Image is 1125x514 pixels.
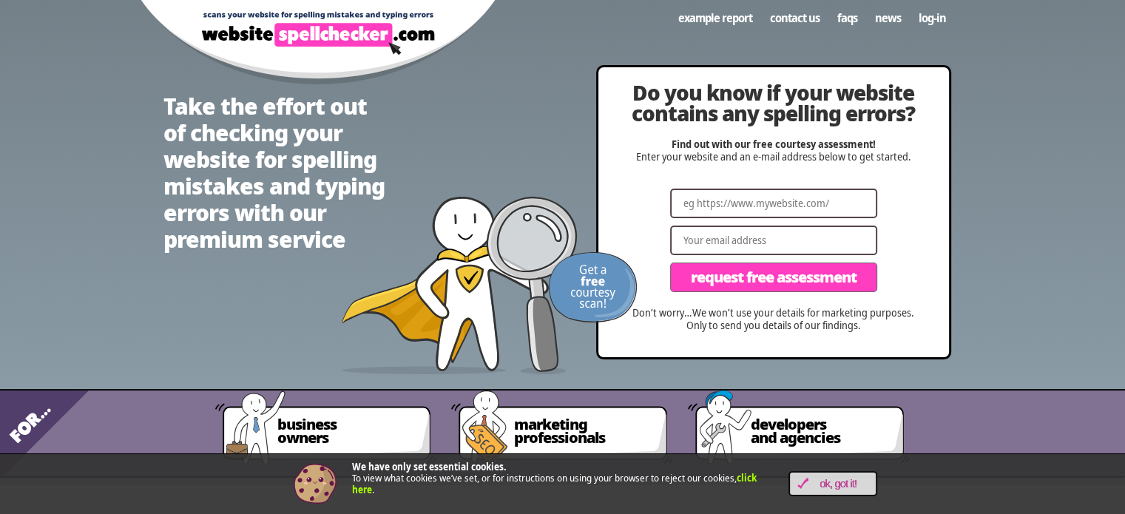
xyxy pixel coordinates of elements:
span: Request Free Assessment [691,270,857,285]
span: business owners [277,418,419,444]
a: marketingprofessionals [496,409,673,470]
a: businessowners [260,409,437,470]
a: News [865,4,909,32]
input: Your email address [670,226,877,255]
p: To view what cookies we’ve set, or for instructions on using your browser to reject our cookies, . [352,461,766,496]
a: Log-in [909,4,954,32]
a: developersand agencies [732,409,910,470]
span: developers and agencies [750,418,892,444]
button: Request Free Assessment [670,263,877,292]
strong: We have only set essential cookies. [352,460,507,473]
img: Get a FREE courtesy scan! [548,252,637,322]
span: OK, Got it! [808,478,868,490]
h1: Take the effort out of checking your website for spelling mistakes and typing errors with our pre... [163,93,385,253]
img: website spellchecker scans your website looking for spelling mistakes [341,197,578,374]
a: OK, Got it! [788,471,877,496]
a: Example Report [669,4,760,32]
span: marketing professionals [513,418,655,444]
input: eg https://www.mywebsite.com/ [670,189,877,218]
p: Enter your website and an e-mail address below to get started. [628,138,919,163]
a: Contact us [760,4,828,32]
p: Don’t worry…We won’t use your details for marketing purposes. Only to send you details of our fin... [628,307,919,332]
strong: Find out with our free courtesy assessment! [672,137,876,151]
img: Cookie [293,461,337,506]
a: click here [352,471,757,496]
h2: Do you know if your website contains any spelling errors? [628,82,919,124]
a: FAQs [828,4,865,32]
